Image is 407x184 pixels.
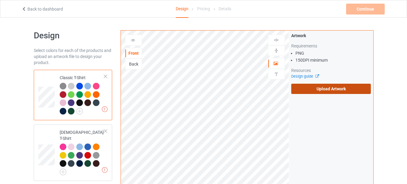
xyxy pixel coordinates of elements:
[34,47,112,66] div: Select colors for each of the products and upload an artwork file to design your product.
[21,7,63,11] a: Back to dashboard
[125,61,142,67] div: Back
[34,70,112,120] div: Classic T-Shirt
[295,50,371,56] li: PNG
[176,0,188,18] div: Design
[291,33,371,39] div: Artwork
[291,74,319,79] a: Design guide
[60,129,105,173] div: [DEMOGRAPHIC_DATA] T-Shirt
[34,30,112,41] h1: Design
[291,43,371,49] div: Requirements
[102,167,108,173] img: exclamation icon
[295,57,371,63] li: 150 DPI minimum
[273,71,279,77] img: svg%3E%0A
[60,169,66,175] img: svg+xml;base64,PD94bWwgdmVyc2lvbj0iMS4wIiBlbmNvZGluZz0iVVRGLTgiPz4KPHN2ZyB3aWR0aD0iMjJweCIgaGVpZ2...
[197,0,210,17] div: Pricing
[273,48,279,53] img: svg%3E%0A
[125,50,142,56] div: Front
[273,37,279,43] img: svg%3E%0A
[60,83,66,89] img: heather_texture.png
[34,124,112,181] div: [DEMOGRAPHIC_DATA] T-Shirt
[60,75,105,114] div: Classic T-Shirt
[291,67,371,73] div: Resources
[219,0,231,17] div: Details
[76,108,83,115] img: svg+xml;base64,PD94bWwgdmVyc2lvbj0iMS4wIiBlbmNvZGluZz0iVVRGLTgiPz4KPHN2ZyB3aWR0aD0iMjJweCIgaGVpZ2...
[291,84,371,94] label: Upload Artwork
[102,106,108,112] img: exclamation icon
